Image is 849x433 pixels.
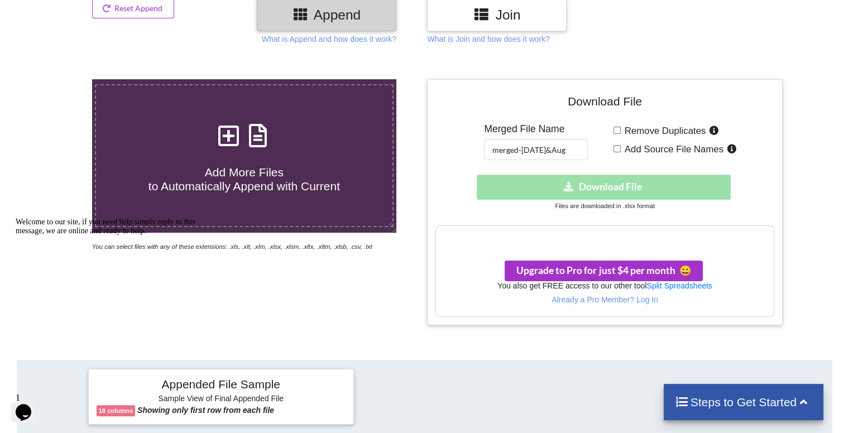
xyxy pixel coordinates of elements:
[427,33,549,45] p: What is Join and how does it work?
[97,394,346,405] h6: Sample View of Final Appended File
[99,407,133,414] b: 18 columns
[484,123,588,135] h5: Merged File Name
[11,388,47,422] iframe: chat widget
[436,281,773,291] h6: You also get FREE access to our other tool
[265,7,388,23] h3: Append
[436,294,773,305] p: Already a Pro Member? Log In
[555,203,654,209] small: Files are downloaded in .xlsx format
[97,377,346,393] h4: Appended File Sample
[11,213,212,383] iframe: chat widget
[148,166,340,193] span: Add More Files to Automatically Append with Current
[675,264,691,276] span: smile
[435,7,558,23] h3: Join
[505,261,703,281] button: Upgrade to Pro for just $4 per monthsmile
[621,144,723,155] span: Add Source File Names
[675,395,813,409] h4: Steps to Get Started
[621,126,706,136] span: Remove Duplicates
[436,232,773,244] h3: Your files are more than 1 MB
[4,4,205,22] div: Welcome to our site, if you need help simply reply to this message, we are online and ready to help.
[516,264,691,276] span: Upgrade to Pro for just $4 per month
[484,139,588,160] input: Enter File Name
[137,406,274,415] b: Showing only first row from each file
[646,281,712,290] a: Split Spreadsheets
[435,88,774,119] h4: Download File
[4,4,184,22] span: Welcome to our site, if you need help simply reply to this message, we are online and ready to help.
[262,33,396,45] p: What is Append and how does it work?
[92,243,372,250] i: You can select files with any of these extensions: .xls, .xlt, .xlm, .xlsx, .xlsm, .xltx, .xltm, ...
